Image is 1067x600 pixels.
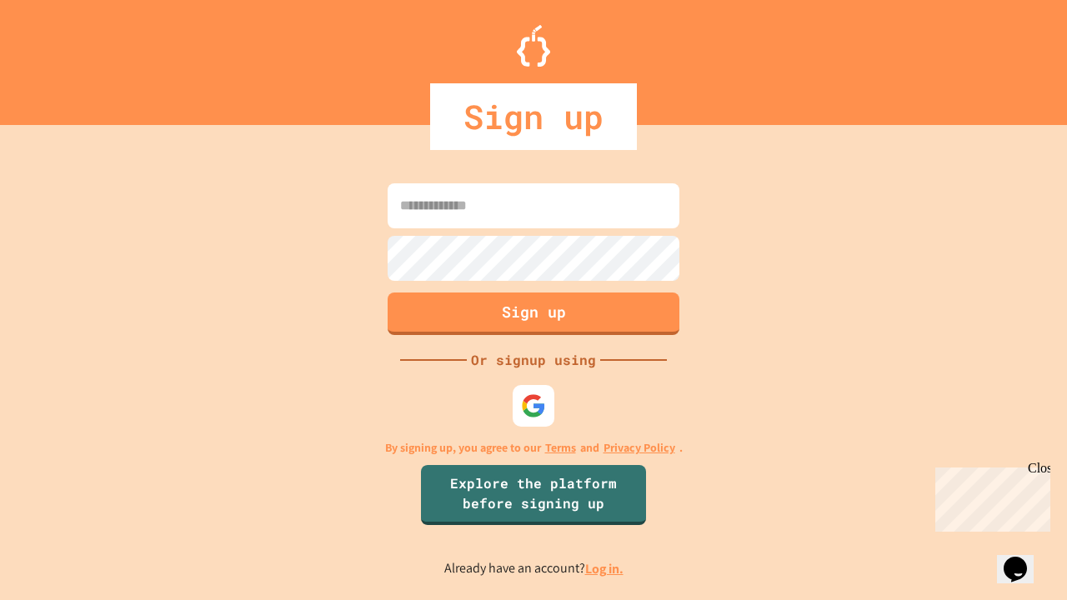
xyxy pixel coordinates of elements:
[385,439,683,457] p: By signing up, you agree to our and .
[521,393,546,418] img: google-icon.svg
[7,7,115,106] div: Chat with us now!Close
[997,533,1050,583] iframe: chat widget
[585,560,624,577] a: Log in.
[430,83,637,150] div: Sign up
[467,350,600,370] div: Or signup using
[421,465,646,525] a: Explore the platform before signing up
[517,25,550,67] img: Logo.svg
[604,439,675,457] a: Privacy Policy
[929,461,1050,532] iframe: chat widget
[545,439,576,457] a: Terms
[388,292,679,335] button: Sign up
[444,558,624,579] p: Already have an account?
